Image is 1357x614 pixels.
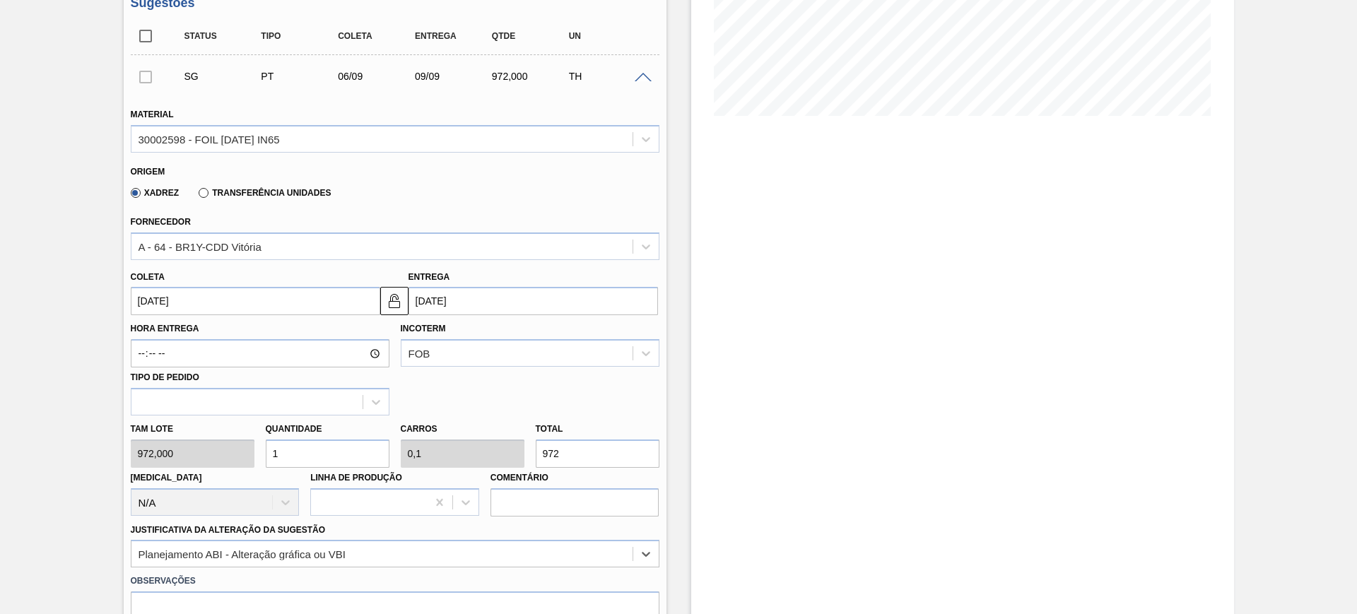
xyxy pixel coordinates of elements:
[401,324,446,333] label: Incoterm
[334,71,420,82] div: 06/09/2025
[181,71,266,82] div: Sugestão Criada
[199,188,331,198] label: Transferência Unidades
[131,167,165,177] label: Origem
[131,525,326,535] label: Justificativa da Alteração da Sugestão
[490,468,659,488] label: Comentário
[131,110,174,119] label: Material
[139,240,262,252] div: A - 64 - BR1Y-CDD Vitória
[131,188,180,198] label: Xadrez
[131,419,254,439] label: Tam lote
[411,31,497,41] div: Entrega
[380,287,409,315] button: unlocked
[488,71,574,82] div: 972,000
[139,133,280,145] div: 30002598 - FOIL [DATE] IN65
[131,473,202,483] label: [MEDICAL_DATA]
[488,31,574,41] div: Qtde
[334,31,420,41] div: Coleta
[131,287,380,315] input: dd/mm/yyyy
[131,372,199,382] label: Tipo de pedido
[139,548,346,560] div: Planejamento ABI - Alteração gráfica ou VBI
[409,272,450,282] label: Entrega
[565,71,651,82] div: TH
[310,473,402,483] label: Linha de Produção
[181,31,266,41] div: Status
[386,293,403,309] img: unlocked
[131,319,389,339] label: Hora Entrega
[257,71,343,82] div: Pedido de Transferência
[409,348,430,360] div: FOB
[409,287,658,315] input: dd/mm/yyyy
[131,571,659,591] label: Observações
[401,424,437,434] label: Carros
[536,424,563,434] label: Total
[131,272,165,282] label: Coleta
[565,31,651,41] div: UN
[131,217,191,227] label: Fornecedor
[257,31,343,41] div: Tipo
[411,71,497,82] div: 09/09/2025
[266,424,322,434] label: Quantidade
